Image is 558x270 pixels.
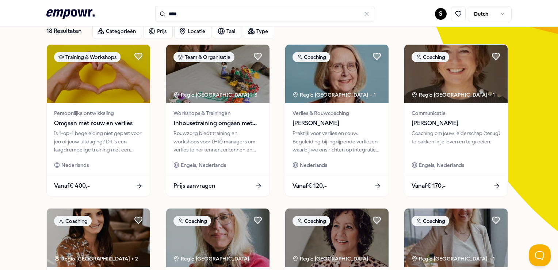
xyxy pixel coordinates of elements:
div: 18 Resultaten [46,24,87,38]
img: package image [47,45,150,103]
span: Vanaf € 400,- [54,181,90,191]
div: Coaching [293,52,330,62]
div: Coaching [412,216,449,226]
span: Verlies & Rouwcoaching [293,109,381,117]
img: package image [404,209,508,267]
img: package image [404,45,508,103]
span: Prijs aanvragen [173,181,215,191]
span: Communicatie [412,109,500,117]
span: Nederlands [300,161,327,169]
span: Vanaf € 120,- [293,181,327,191]
div: Regio [GEOGRAPHIC_DATA] + 3 [173,91,257,99]
span: Persoonlijke ontwikkeling [54,109,143,117]
a: package imageTraining & WorkshopsPersoonlijke ontwikkelingOmgaan met rouw en verliesIs 1-op-1 beg... [46,44,150,196]
span: Engels, Nederlands [419,161,464,169]
button: Prijs [144,24,173,38]
div: Coaching om jouw leiderschap (terug) te pakken in je leven en te groeien. [412,129,500,154]
iframe: Help Scout Beacon - Open [529,244,551,266]
div: Regio [GEOGRAPHIC_DATA] + 1 [412,91,495,99]
img: package image [285,45,389,103]
div: Regio [GEOGRAPHIC_DATA] + 1 [293,91,376,99]
span: Nederlands [61,161,89,169]
span: Vanaf € 170,- [412,181,446,191]
div: Regio [GEOGRAPHIC_DATA] + 1 [412,255,495,263]
div: Is 1-op-1 begeleiding niet gepast voor jou of jouw uitdaging? Dit is een laagdrempelige training ... [54,129,143,154]
a: package imageCoachingRegio [GEOGRAPHIC_DATA] + 1Verlies & Rouwcoaching[PERSON_NAME]Praktijk voor ... [285,44,389,196]
button: Locatie [174,24,211,38]
span: Engels, Nederlands [181,161,226,169]
button: Categorieën [92,24,142,38]
span: Inhousetraining omgaan met [PERSON_NAME] op de werkvloer [173,119,262,128]
div: Regio [GEOGRAPHIC_DATA] + 2 [54,255,138,263]
img: package image [285,209,389,267]
span: [PERSON_NAME] [412,119,500,128]
div: Coaching [54,216,92,226]
span: [PERSON_NAME] [293,119,381,128]
div: Coaching [412,52,449,62]
div: Praktijk voor verlies en rouw. Begeleiding bij ingrijpende verliezen waarbij we ons richten op in... [293,129,381,154]
img: package image [47,209,150,267]
img: package image [166,209,270,267]
button: Taal [213,24,241,38]
div: Regio [GEOGRAPHIC_DATA] [173,255,251,263]
input: Search for products, categories or subcategories [155,6,374,22]
a: package imageCoachingRegio [GEOGRAPHIC_DATA] + 1Communicatie[PERSON_NAME]Coaching om jouw leiders... [404,44,508,196]
div: Training & Workshops [54,52,121,62]
span: Workshops & Trainingen [173,109,262,117]
button: S [435,8,447,20]
img: package image [166,45,270,103]
div: Coaching [173,216,211,226]
div: Regio [GEOGRAPHIC_DATA] [293,255,370,263]
button: Type [243,24,274,38]
div: Team & Organisatie [173,52,234,62]
a: package imageTeam & OrganisatieRegio [GEOGRAPHIC_DATA] + 3Workshops & TrainingenInhousetraining o... [166,44,270,196]
span: Omgaan met rouw en verlies [54,119,143,128]
div: Coaching [293,216,330,226]
div: Rouwzorg biedt training en workshops voor (HR) managers om verlies te herkennen, erkennen en bege... [173,129,262,154]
